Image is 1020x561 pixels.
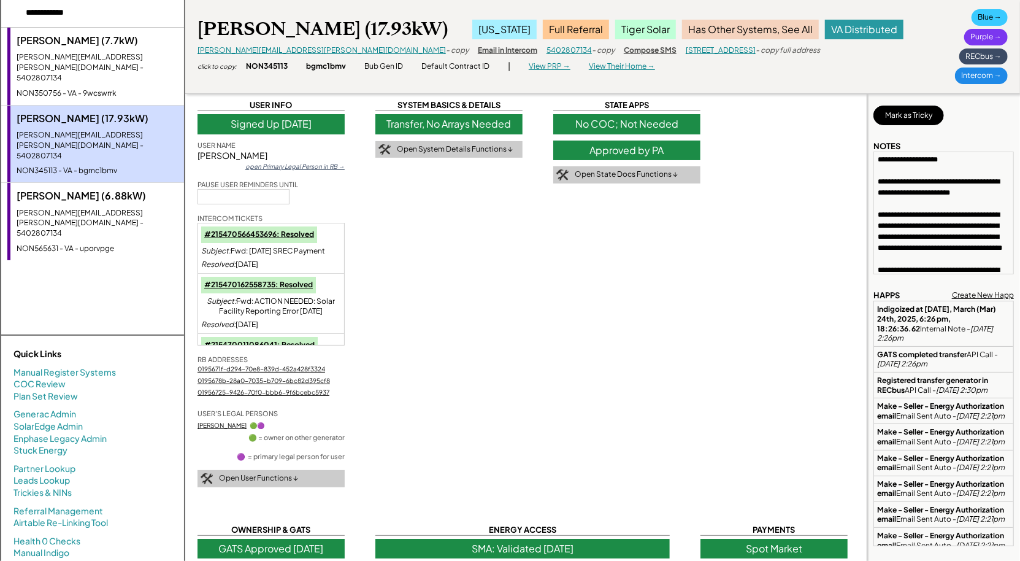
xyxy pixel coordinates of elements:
[546,45,592,55] a: 5402807134
[877,454,1005,473] strong: Make - Seller - Energy Authorization email
[624,45,677,56] div: Compose SMS
[877,505,1010,524] div: Email Sent Auto -
[364,61,403,72] div: Bub Gen ID
[197,99,345,111] div: USER INFO
[877,304,1010,342] div: Internal Note -
[201,296,341,317] div: Fwd: ACTION NEEDED: Solar Facility Reporting Error [DATE]
[13,505,103,517] a: Referral Management
[936,385,987,395] em: [DATE] 2:30pm
[955,68,1008,84] div: Intercom →
[201,260,258,270] div: [DATE]
[877,479,1010,498] div: Email Sent Auto -
[17,130,178,161] div: [PERSON_NAME][EMAIL_ADDRESS][PERSON_NAME][DOMAIN_NAME] - 5402807134
[756,45,820,56] div: - copy full address
[375,539,670,559] div: SMA: Validated [DATE]
[13,378,66,390] a: COC Review
[248,433,345,442] div: 🟢 = owner on other generator
[873,141,900,152] div: NOTES
[13,444,67,457] a: Stuck Energy
[17,244,178,254] div: NON565631 - VA - uporvpge
[375,99,523,111] div: SYSTEM BASICS & DETAILS
[575,169,678,180] div: Open State Docs Functions ↓
[204,280,313,289] a: #215470162558735: Resolved
[197,539,345,559] div: GATS Approved [DATE]
[615,20,676,39] div: Tiger Solar
[472,20,537,39] div: [US_STATE]
[877,324,994,343] em: [DATE] 2:26pm
[877,531,1010,550] div: Email Sent Auto -
[959,48,1008,65] div: RECbus →
[529,61,570,72] div: View PRP →
[553,114,700,134] div: No COC; Not Needed
[197,377,330,384] a: 0195678b-28a0-7035-b709-6bc82d395cf8
[543,20,609,39] div: Full Referral
[375,114,523,134] div: Transfer, No Arrays Needed
[197,45,446,55] a: [PERSON_NAME][EMAIL_ADDRESS][PERSON_NAME][DOMAIN_NAME]
[197,17,448,41] div: [PERSON_NAME] (17.93kW)
[197,422,247,429] a: [PERSON_NAME]
[877,454,1010,473] div: Email Sent Auto -
[219,473,298,484] div: Open User Functions ↓
[877,376,989,395] strong: Registered transfer generator in RECbus
[13,366,116,379] a: Manual Register Systems
[201,260,236,269] em: Resolved:
[700,524,848,536] div: PAYMENTS
[13,348,136,360] div: Quick Links
[825,20,903,39] div: VA Distributed
[686,45,756,55] a: [STREET_ADDRESS]
[877,401,1005,420] strong: Make - Seller - Energy Authorization email
[17,88,178,99] div: NON350756 - VA - 9wcswrrk
[877,359,927,368] em: [DATE] 2:26pm
[197,365,325,373] a: 0195671f-d294-70e8-839d-452a428f3324
[556,169,569,180] img: tool-icon.png
[197,150,345,162] div: [PERSON_NAME]
[197,409,278,418] div: USER'S LEGAL PERSONS
[877,350,967,359] strong: GATS completed transfer
[956,437,1005,446] em: [DATE] 2:21pm
[197,114,345,134] div: Signed Up [DATE]
[553,141,700,160] div: Approved by PA
[877,304,997,333] strong: Indigoized at [DATE], March (Mar) 24th, 2025, 6:26 pm, 18:26:36.62
[201,320,258,330] div: [DATE]
[589,61,655,72] div: View Their Home →
[877,376,1010,395] div: API Call -
[956,411,1005,420] em: [DATE] 2:21pm
[245,162,345,171] div: open Primary Legal Person in RB →
[201,246,325,257] div: Fwd: [DATE] SREC Payment
[956,514,1005,524] em: [DATE] 2:21pm
[877,531,1005,550] strong: Make - Seller - Energy Authorization email
[952,290,1014,301] div: Create New Happ
[204,230,314,239] a: #215470566453696: Resolved
[972,9,1008,26] div: Blue →
[257,421,264,430] div: 🟣
[553,99,700,111] div: STATE APPS
[13,474,70,487] a: Leads Lookup
[207,296,237,306] em: Subject:
[873,290,900,301] div: HAPPS
[375,524,670,536] div: ENERGY ACCESS
[873,106,944,125] button: Mark as Tricky
[682,20,819,39] div: Has Other Systems, See All
[197,141,236,150] div: USER NAME
[13,535,80,547] a: Health 0 Checks
[592,45,615,56] div: - copy
[13,547,69,559] a: Manual Indigo
[17,208,178,239] div: [PERSON_NAME][EMAIL_ADDRESS][PERSON_NAME][DOMAIN_NAME] - 5402807134
[446,45,469,56] div: - copy
[378,144,391,155] img: tool-icon.png
[478,45,537,56] div: Email in Intercom
[877,401,1010,420] div: Email Sent Auto -
[13,487,72,499] a: Trickies & NINs
[197,214,263,223] div: INTERCOM TICKETS
[17,112,178,125] div: [PERSON_NAME] (17.93kW)
[237,452,345,461] div: 🟣 = primary legal person for user
[250,421,257,430] div: 🟢
[13,433,107,445] a: Enphase Legacy Admin
[13,390,78,403] a: Plan Set Review
[246,61,288,72] div: NON345113
[17,52,178,83] div: [PERSON_NAME][EMAIL_ADDRESS][PERSON_NAME][DOMAIN_NAME] - 5402807134
[508,60,510,72] div: |
[956,489,1005,498] em: [DATE] 2:21pm
[877,479,1005,498] strong: Make - Seller - Energy Authorization email
[956,463,1005,472] em: [DATE] 2:21pm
